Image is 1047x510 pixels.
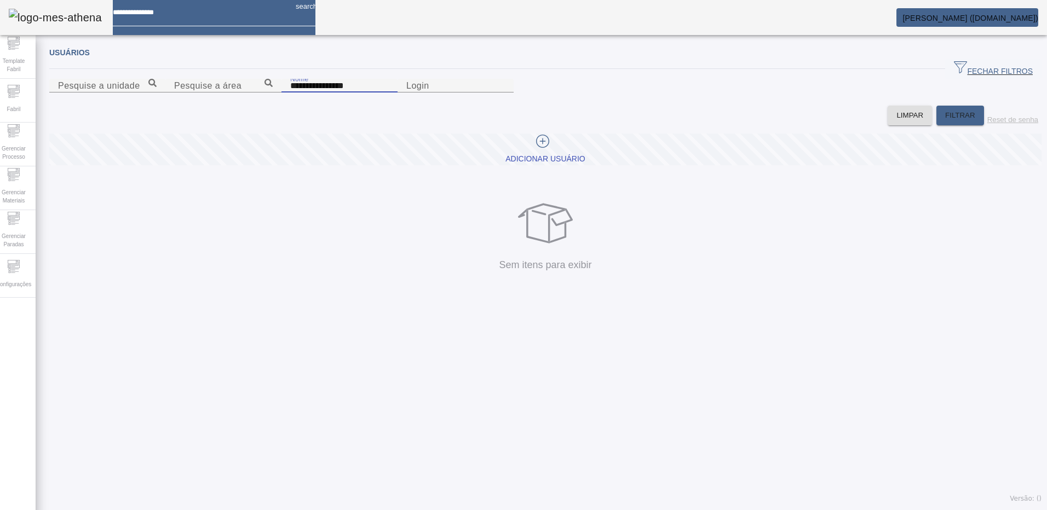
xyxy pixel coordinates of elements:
[174,79,273,92] input: Number
[49,48,90,57] span: Usuários
[984,106,1042,125] button: Reset de senha
[3,102,24,117] span: Fabril
[896,110,923,121] span: LIMPAR
[52,258,1039,273] p: Sem itens para exibir
[936,106,984,125] button: FILTRAR
[902,14,1038,22] span: [PERSON_NAME] ([DOMAIN_NAME])
[290,75,309,82] mat-label: Nome
[406,81,429,90] mat-label: Login
[945,59,1042,79] button: FECHAR FILTROS
[888,106,932,125] button: LIMPAR
[505,154,585,165] div: Adicionar Usuário
[58,81,140,90] mat-label: Pesquise a unidade
[58,79,157,92] input: Number
[1010,495,1042,502] span: Versão: ()
[9,9,102,26] img: logo-mes-athena
[987,115,1038,124] label: Reset de senha
[174,81,241,90] mat-label: Pesquise a área
[49,134,1042,165] button: Adicionar Usuário
[954,61,1033,77] span: FECHAR FILTROS
[945,110,975,121] span: FILTRAR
